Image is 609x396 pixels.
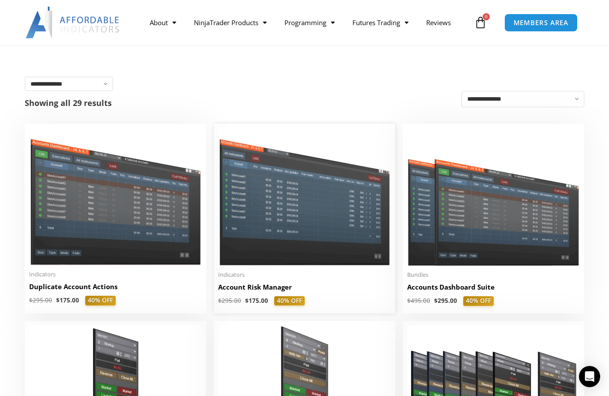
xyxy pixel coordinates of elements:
[218,297,222,305] span: $
[463,296,494,306] span: 40% OFF
[29,282,202,291] h2: Duplicate Account Actions
[218,128,391,265] img: Account Risk Manager
[483,13,490,20] span: 0
[185,12,276,33] a: NinjaTrader Products
[85,296,116,305] span: 40% OFF
[141,12,185,33] a: About
[29,296,52,304] bdi: 295.00
[434,297,438,305] span: $
[25,99,112,107] p: Showing all 29 results
[218,283,391,292] h2: Account Risk Manager
[407,128,580,266] img: Accounts Dashboard Suite
[407,283,580,292] h2: Accounts Dashboard Suite
[579,366,600,387] div: Open Intercom Messenger
[218,297,241,305] bdi: 295.00
[407,283,580,296] a: Accounts Dashboard Suite
[218,283,391,296] a: Account Risk Manager
[461,10,500,35] a: 0
[56,296,79,304] bdi: 175.00
[245,297,268,305] bdi: 175.00
[29,296,33,304] span: $
[344,12,417,33] a: Futures Trading
[276,12,344,33] a: Programming
[274,296,305,306] span: 40% OFF
[29,282,202,296] a: Duplicate Account Actions
[29,271,202,278] span: Indicators
[407,297,411,305] span: $
[56,296,60,304] span: $
[218,271,391,279] span: Indicators
[26,7,121,38] img: LogoAI | Affordable Indicators – NinjaTrader
[514,19,569,26] span: MEMBERS AREA
[245,297,249,305] span: $
[461,91,584,107] select: Shop order
[504,14,578,32] a: MEMBERS AREA
[434,297,457,305] bdi: 295.00
[29,128,202,265] img: Duplicate Account Actions
[141,12,472,33] nav: Menu
[417,12,460,33] a: Reviews
[407,271,580,279] span: Bundles
[407,297,430,305] bdi: 495.00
